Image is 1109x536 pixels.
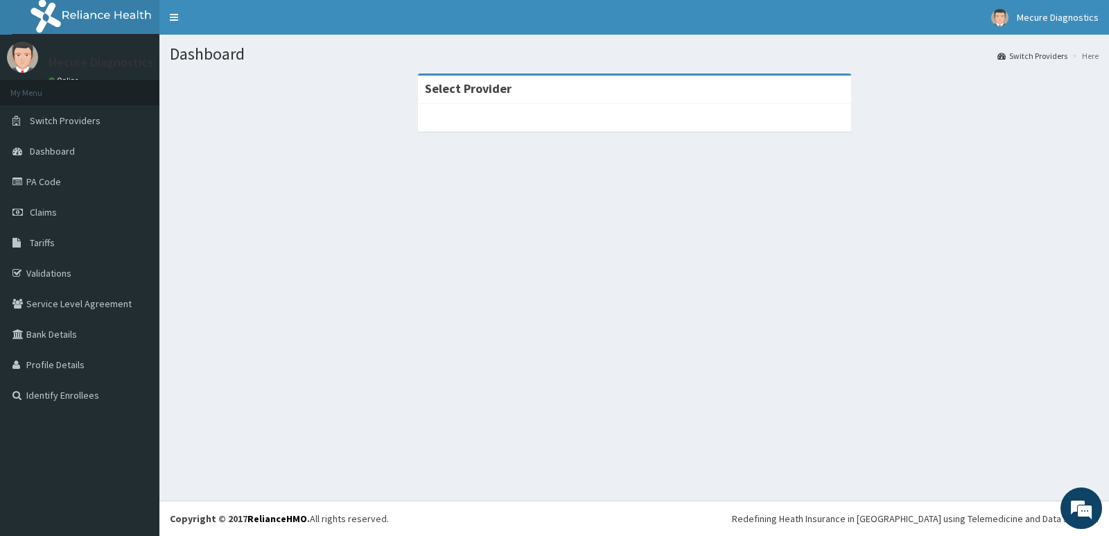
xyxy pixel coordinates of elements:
[732,512,1099,526] div: Redefining Heath Insurance in [GEOGRAPHIC_DATA] using Telemedicine and Data Science!
[170,512,310,525] strong: Copyright © 2017 .
[1069,50,1099,62] li: Here
[30,206,57,218] span: Claims
[247,512,307,525] a: RelianceHMO
[30,145,75,157] span: Dashboard
[991,9,1008,26] img: User Image
[997,50,1067,62] a: Switch Providers
[49,56,153,69] p: Mecure Diagnostics
[170,45,1099,63] h1: Dashboard
[159,501,1109,536] footer: All rights reserved.
[425,80,512,96] strong: Select Provider
[1017,11,1099,24] span: Mecure Diagnostics
[7,42,38,73] img: User Image
[30,236,55,249] span: Tariffs
[30,114,101,127] span: Switch Providers
[49,76,82,85] a: Online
